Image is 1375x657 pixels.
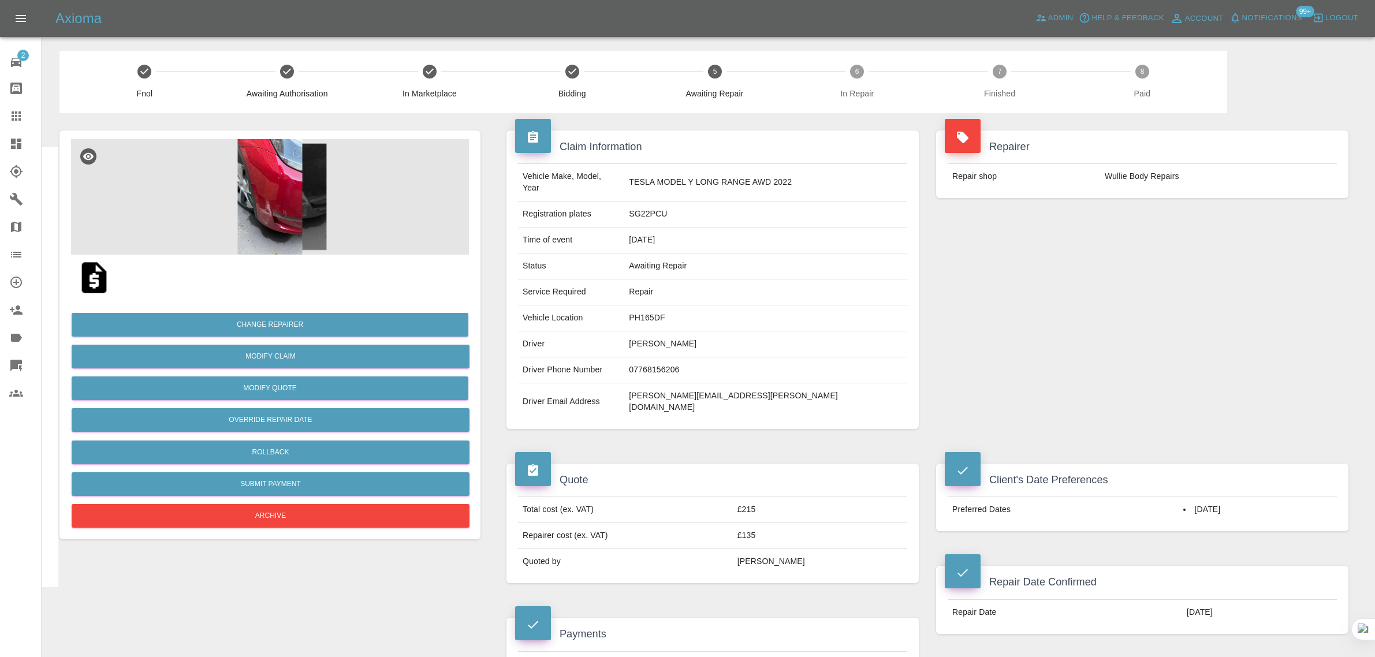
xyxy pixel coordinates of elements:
[518,357,624,383] td: Driver Phone Number
[7,5,35,32] button: Open drawer
[518,279,624,305] td: Service Required
[1141,68,1145,76] text: 8
[624,201,907,227] td: SG22PCU
[1296,6,1314,17] span: 99+
[1182,599,1337,625] td: [DATE]
[17,50,29,61] span: 2
[72,441,469,464] button: Rollback
[624,164,907,201] td: TESLA MODEL Y LONG RANGE AWD 2022
[624,331,907,357] td: [PERSON_NAME]
[624,279,907,305] td: Repair
[518,523,733,549] td: Repairer cost (ex. VAT)
[1048,12,1074,25] span: Admin
[72,504,469,528] button: Archive
[1075,88,1209,99] span: Paid
[945,139,1340,155] h4: Repairer
[791,88,924,99] span: In Repair
[624,253,907,279] td: Awaiting Repair
[948,164,1100,189] td: Repair shop
[515,472,910,488] h4: Quote
[518,227,624,253] td: Time of event
[72,376,468,400] button: Modify Quote
[1033,9,1076,27] a: Admin
[518,164,624,201] td: Vehicle Make, Model, Year
[72,313,468,337] button: Change Repairer
[518,305,624,331] td: Vehicle Location
[624,227,907,253] td: [DATE]
[76,259,113,296] img: qt_1SD0xOA4aDea5wMj00EoN556
[518,549,733,574] td: Quoted by
[505,88,639,99] span: Bidding
[1310,9,1361,27] button: Logout
[71,139,469,255] img: b44bd253-9268-4731-a88c-13bb858cce1a
[78,88,211,99] span: Fnol
[518,383,624,420] td: Driver Email Address
[998,68,1002,76] text: 7
[1242,12,1302,25] span: Notifications
[55,9,102,28] h5: Axioma
[363,88,497,99] span: In Marketplace
[518,201,624,227] td: Registration plates
[733,549,907,574] td: [PERSON_NAME]
[648,88,781,99] span: Awaiting Repair
[72,472,469,496] button: Submit Payment
[945,472,1340,488] h4: Client's Date Preferences
[624,383,907,420] td: [PERSON_NAME][EMAIL_ADDRESS][PERSON_NAME][DOMAIN_NAME]
[518,497,733,523] td: Total cost (ex. VAT)
[1076,9,1167,27] button: Help & Feedback
[1091,12,1164,25] span: Help & Feedback
[1183,504,1332,516] li: [DATE]
[933,88,1067,99] span: Finished
[713,68,717,76] text: 5
[515,139,910,155] h4: Claim Information
[855,68,859,76] text: 6
[515,626,910,642] h4: Payments
[624,357,907,383] td: 07768156206
[1325,12,1358,25] span: Logout
[1100,164,1337,189] td: Wullie Body Repairs
[72,345,469,368] a: Modify Claim
[733,497,907,523] td: £215
[72,408,469,432] button: Override Repair Date
[221,88,354,99] span: Awaiting Authorisation
[1167,9,1227,28] a: Account
[1185,12,1224,25] span: Account
[1227,9,1305,27] button: Notifications
[948,599,1182,625] td: Repair Date
[945,574,1340,590] h4: Repair Date Confirmed
[518,331,624,357] td: Driver
[948,497,1179,522] td: Preferred Dates
[518,253,624,279] td: Status
[624,305,907,331] td: PH165DF
[733,523,907,549] td: £135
